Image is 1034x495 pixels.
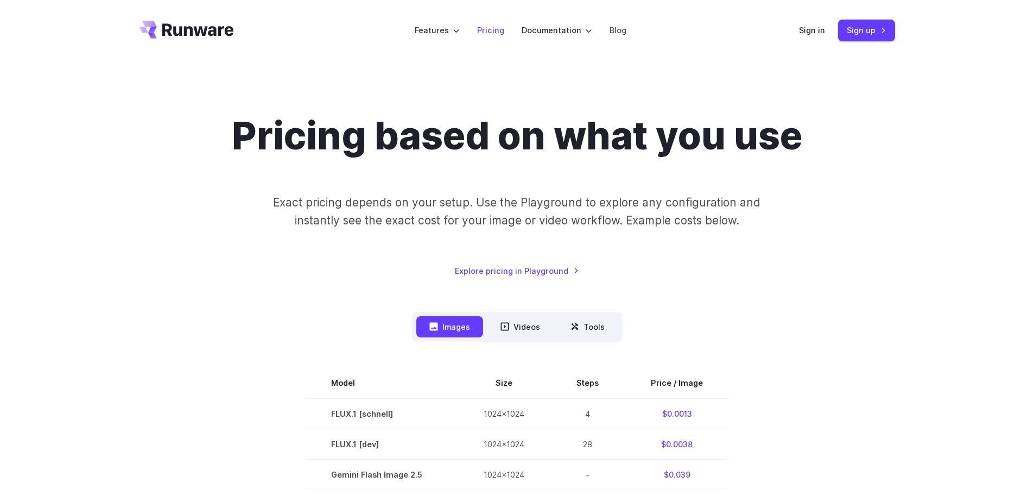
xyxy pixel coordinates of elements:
[625,368,729,398] th: Price / Image
[487,316,553,337] button: Videos
[522,24,592,36] label: Documentation
[550,459,625,490] td: -
[305,398,458,429] td: FLUX.1 [schnell]
[557,316,618,337] button: Tools
[799,24,825,36] a: Sign in
[416,316,483,337] button: Images
[139,21,234,39] a: Go to /
[252,193,781,230] p: Exact pricing depends on your setup. Use the Playground to explore any configuration and instantl...
[305,429,458,459] td: FLUX.1 [dev]
[458,429,550,459] td: 1024x1024
[625,429,729,459] td: $0.0038
[458,459,550,490] td: 1024x1024
[550,429,625,459] td: 28
[610,24,626,36] a: Blog
[550,398,625,429] td: 4
[625,398,729,429] td: $0.0013
[550,368,625,398] th: Steps
[477,24,504,36] a: Pricing
[331,468,432,481] span: Gemini Flash Image 2.5
[458,368,550,398] th: Size
[458,398,550,429] td: 1024x1024
[305,368,458,398] th: Model
[415,24,460,36] label: Features
[232,113,802,159] h1: Pricing based on what you use
[625,459,729,490] td: $0.039
[455,265,579,277] a: Explore pricing in Playground
[838,20,895,41] a: Sign up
